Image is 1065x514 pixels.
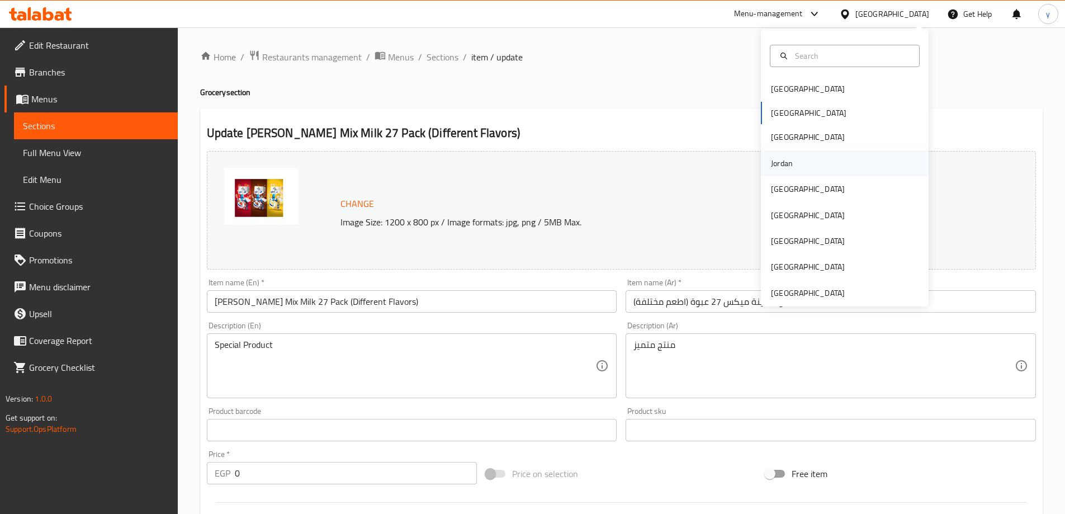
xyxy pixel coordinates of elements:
[14,139,178,166] a: Full Menu View
[4,193,178,220] a: Choice Groups
[418,50,422,64] li: /
[29,361,169,374] span: Grocery Checklist
[771,83,845,95] div: [GEOGRAPHIC_DATA]
[29,334,169,347] span: Coverage Report
[4,273,178,300] a: Menu disclaimer
[4,86,178,112] a: Menus
[6,411,57,425] span: Get support on:
[4,327,178,354] a: Coverage Report
[207,419,617,441] input: Please enter product barcode
[427,50,458,64] a: Sections
[771,157,793,169] div: Jordan
[792,467,827,480] span: Free item
[29,227,169,240] span: Coupons
[771,183,845,195] div: [GEOGRAPHIC_DATA]
[14,166,178,193] a: Edit Menu
[4,247,178,273] a: Promotions
[23,146,169,159] span: Full Menu View
[29,253,169,267] span: Promotions
[235,462,477,484] input: Please enter price
[771,287,845,299] div: [GEOGRAPHIC_DATA]
[336,215,932,229] p: Image Size: 1200 x 800 px / Image formats: jpg, png / 5MB Max.
[471,50,523,64] span: item / update
[366,50,370,64] li: /
[4,220,178,247] a: Coupons
[224,168,299,224] img: mmw_638934439897748770
[6,392,33,406] span: Version:
[4,32,178,59] a: Edit Restaurant
[215,466,230,480] p: EGP
[4,354,178,381] a: Grocery Checklist
[771,209,845,221] div: [GEOGRAPHIC_DATA]
[626,419,1036,441] input: Please enter product sku
[734,7,803,21] div: Menu-management
[262,50,362,64] span: Restaurants management
[249,50,362,64] a: Restaurants management
[463,50,467,64] li: /
[29,39,169,52] span: Edit Restaurant
[336,192,378,215] button: Change
[23,119,169,133] span: Sections
[207,125,1036,142] h2: Update [PERSON_NAME] Mix Milk 27 Pack (Different Flavors)
[771,235,845,247] div: [GEOGRAPHIC_DATA]
[31,92,169,106] span: Menus
[4,300,178,327] a: Upsell
[200,87,1043,98] h4: Grocery section
[215,339,596,393] textarea: Special Product
[29,307,169,320] span: Upsell
[29,200,169,213] span: Choice Groups
[771,261,845,273] div: [GEOGRAPHIC_DATA]
[14,112,178,139] a: Sections
[1046,8,1050,20] span: y
[23,173,169,186] span: Edit Menu
[771,131,845,143] div: [GEOGRAPHIC_DATA]
[35,392,52,406] span: 1.0.0
[6,422,77,436] a: Support.OpsPlatform
[340,196,374,212] span: Change
[200,50,236,64] a: Home
[633,339,1015,393] textarea: منتج متميز
[626,290,1036,313] input: Enter name Ar
[207,290,617,313] input: Enter name En
[388,50,414,64] span: Menus
[200,50,1043,64] nav: breadcrumb
[855,8,929,20] div: [GEOGRAPHIC_DATA]
[375,50,414,64] a: Menus
[29,280,169,294] span: Menu disclaimer
[512,467,578,480] span: Price on selection
[240,50,244,64] li: /
[791,50,912,62] input: Search
[29,65,169,79] span: Branches
[4,59,178,86] a: Branches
